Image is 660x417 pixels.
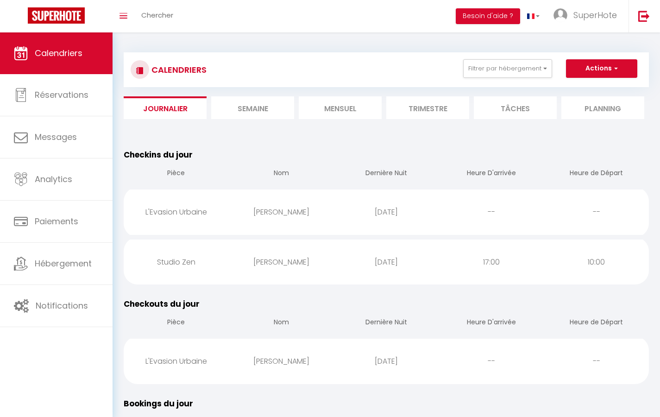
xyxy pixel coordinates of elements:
[124,298,200,310] span: Checkouts du jour
[124,310,229,336] th: Pièce
[561,96,644,119] li: Planning
[334,247,439,277] div: [DATE]
[544,346,649,376] div: --
[28,7,85,24] img: Super Booking
[211,96,294,119] li: Semaine
[149,59,207,80] h3: CALENDRIERS
[35,173,72,185] span: Analytics
[229,247,334,277] div: [PERSON_NAME]
[124,398,193,409] span: Bookings du jour
[229,346,334,376] div: [PERSON_NAME]
[124,96,207,119] li: Journalier
[124,346,229,376] div: L'Evasion Urbaine
[566,59,637,78] button: Actions
[35,47,82,59] span: Calendriers
[439,161,544,187] th: Heure D'arrivée
[124,161,229,187] th: Pièce
[439,247,544,277] div: 17:00
[439,346,544,376] div: --
[35,89,88,101] span: Réservations
[229,310,334,336] th: Nom
[334,161,439,187] th: Dernière Nuit
[463,59,552,78] button: Filtrer par hébergement
[7,4,35,32] button: Ouvrir le widget de chat LiveChat
[439,310,544,336] th: Heure D'arrivée
[474,96,557,119] li: Tâches
[35,258,92,269] span: Hébergement
[35,131,77,143] span: Messages
[386,96,469,119] li: Trimestre
[124,197,229,227] div: L'Evasion Urbaine
[544,247,649,277] div: 10:00
[299,96,382,119] li: Mensuel
[334,197,439,227] div: [DATE]
[544,310,649,336] th: Heure de Départ
[124,247,229,277] div: Studio Zen
[141,10,173,20] span: Chercher
[544,197,649,227] div: --
[544,161,649,187] th: Heure de Départ
[229,161,334,187] th: Nom
[456,8,520,24] button: Besoin d'aide ?
[439,197,544,227] div: --
[573,9,617,21] span: SuperHote
[124,149,193,160] span: Checkins du jour
[334,346,439,376] div: [DATE]
[229,197,334,227] div: [PERSON_NAME]
[334,310,439,336] th: Dernière Nuit
[36,300,88,311] span: Notifications
[638,10,650,22] img: logout
[553,8,567,22] img: ...
[35,215,78,227] span: Paiements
